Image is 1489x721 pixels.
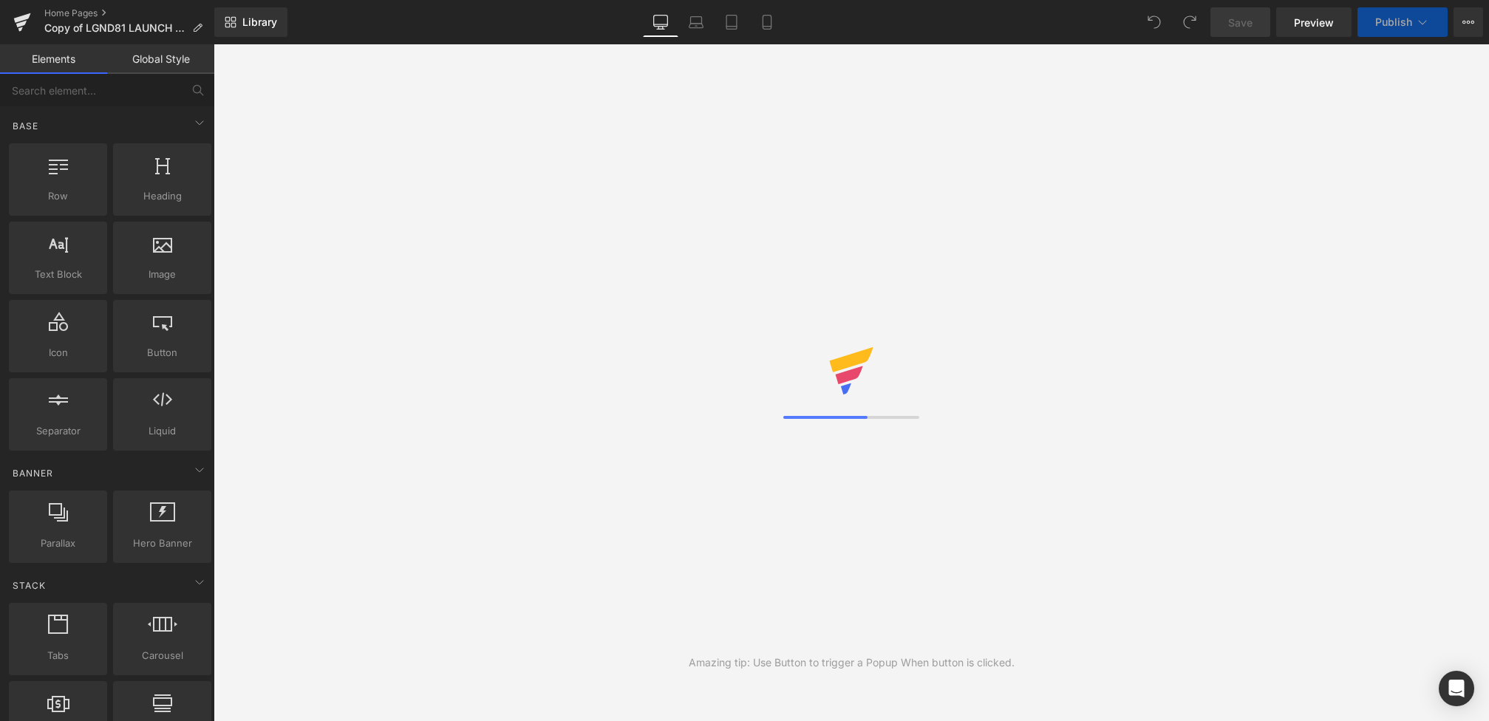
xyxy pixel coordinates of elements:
[13,648,103,663] span: Tabs
[1439,671,1474,706] div: Open Intercom Messenger
[749,7,785,37] a: Mobile
[107,44,214,74] a: Global Style
[13,267,103,282] span: Text Block
[44,22,186,34] span: Copy of LGND81 LAUNCH - B Test
[689,655,1015,671] div: Amazing tip: Use Button to trigger a Popup When button is clicked.
[1276,7,1352,37] a: Preview
[13,536,103,551] span: Parallax
[242,16,277,29] span: Library
[11,119,40,133] span: Base
[44,7,214,19] a: Home Pages
[643,7,678,37] a: Desktop
[117,345,207,360] span: Button
[678,7,714,37] a: Laptop
[214,7,287,37] a: New Library
[13,423,103,439] span: Separator
[1175,7,1205,37] button: Redo
[11,578,47,592] span: Stack
[1294,15,1334,30] span: Preview
[714,7,749,37] a: Tablet
[117,423,207,439] span: Liquid
[117,188,207,204] span: Heading
[1454,7,1483,37] button: More
[1139,7,1169,37] button: Undo
[13,188,103,204] span: Row
[117,648,207,663] span: Carousel
[13,345,103,360] span: Icon
[11,466,55,480] span: Banner
[117,536,207,551] span: Hero Banner
[117,267,207,282] span: Image
[1357,7,1448,37] button: Publish
[1228,15,1253,30] span: Save
[1375,16,1412,28] span: Publish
